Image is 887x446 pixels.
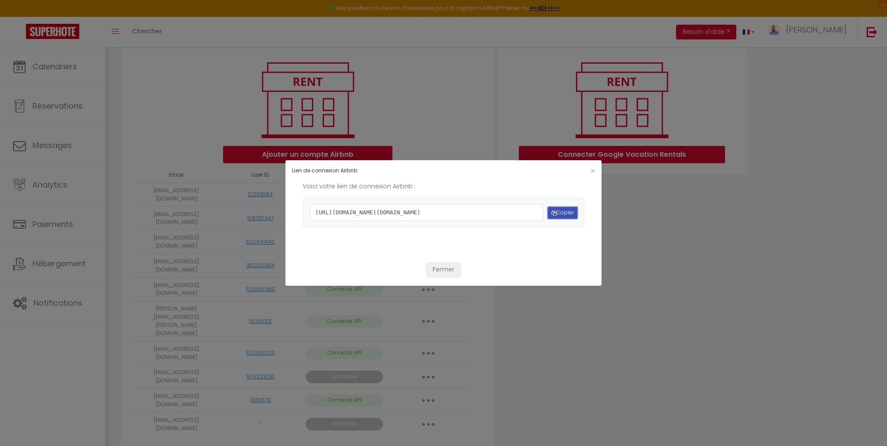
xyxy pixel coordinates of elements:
button: Close [590,167,595,175]
button: Copier [548,207,577,219]
p: Voici votre lien de connexion Airbnb : [303,181,584,191]
button: Fermer [426,262,461,277]
h4: Lien de connexion Airbnb [292,167,490,175]
span: [URL][DOMAIN_NAME][DOMAIN_NAME] [310,204,544,221]
span: × [590,165,595,176]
